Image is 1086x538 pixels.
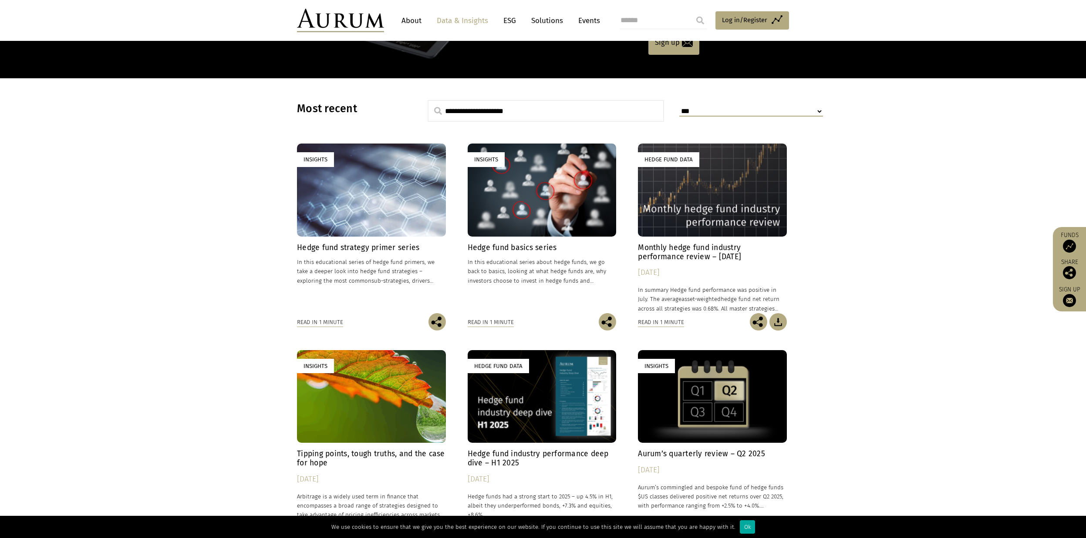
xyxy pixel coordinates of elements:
[682,39,693,47] img: email-icon
[434,107,442,115] img: search.svg
[468,243,617,252] h4: Hedge fund basics series
[428,313,446,331] img: Share this post
[715,11,789,30] a: Log in/Register
[468,492,617,519] p: Hedge funds had a strong start to 2025 – up 4.5% in H1, albeit they underperformed bonds, +7.3% a...
[750,313,767,331] img: Share this post
[1063,240,1076,253] img: Access Funds
[648,30,699,55] a: Sign up
[1063,266,1076,279] img: Share this post
[638,483,787,510] p: Aurum’s commingled and bespoke fund of hedge funds $US classes delivered positive net returns ove...
[297,243,446,252] h4: Hedge fund strategy primer series
[468,257,617,285] p: In this educational series about hedge funds, we go back to basics, looking at what hedge funds a...
[638,152,699,167] div: Hedge Fund Data
[1063,294,1076,307] img: Sign up to our newsletter
[297,9,384,32] img: Aurum
[297,102,406,115] h3: Most recent
[638,350,787,519] a: Insights Aurum’s quarterly review – Q2 2025 [DATE] Aurum’s commingled and bespoke fund of hedge f...
[297,350,446,519] a: Insights Tipping points, tough truths, and the case for hope [DATE] Arbitrage is a widely used te...
[468,350,617,519] a: Hedge Fund Data Hedge fund industry performance deep dive – H1 2025 [DATE] Hedge funds had a stro...
[722,15,767,25] span: Log in/Register
[297,492,446,519] p: Arbitrage is a widely used term in finance that encompasses a broad range of strategies designed ...
[468,317,514,327] div: Read in 1 minute
[397,13,426,29] a: About
[297,359,334,373] div: Insights
[599,313,616,331] img: Share this post
[297,144,446,313] a: Insights Hedge fund strategy primer series In this educational series of hedge fund primers, we t...
[638,243,787,261] h4: Monthly hedge fund industry performance review – [DATE]
[638,359,675,373] div: Insights
[681,296,721,302] span: asset-weighted
[468,473,617,485] div: [DATE]
[297,449,446,468] h4: Tipping points, tough truths, and the case for hope
[468,359,529,373] div: Hedge Fund Data
[638,464,787,476] div: [DATE]
[432,13,492,29] a: Data & Insights
[638,267,787,279] div: [DATE]
[638,449,787,458] h4: Aurum’s quarterly review – Q2 2025
[740,520,755,534] div: Ok
[468,152,505,167] div: Insights
[574,13,600,29] a: Events
[638,144,787,313] a: Hedge Fund Data Monthly hedge fund industry performance review – [DATE] [DATE] In summary Hedge f...
[1057,231,1082,253] a: Funds
[769,313,787,331] img: Download Article
[468,449,617,468] h4: Hedge fund industry performance deep dive – H1 2025
[371,277,409,284] span: sub-strategies
[638,317,684,327] div: Read in 1 minute
[468,144,617,313] a: Insights Hedge fund basics series In this educational series about hedge funds, we go back to bas...
[297,257,446,285] p: In this educational series of hedge fund primers, we take a deeper look into hedge fund strategie...
[297,317,343,327] div: Read in 1 minute
[1057,259,1082,279] div: Share
[297,473,446,485] div: [DATE]
[527,13,567,29] a: Solutions
[691,12,709,29] input: Submit
[499,13,520,29] a: ESG
[297,152,334,167] div: Insights
[1057,286,1082,307] a: Sign up
[638,285,787,313] p: In summary Hedge fund performance was positive in July. The average hedge fund net return across ...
